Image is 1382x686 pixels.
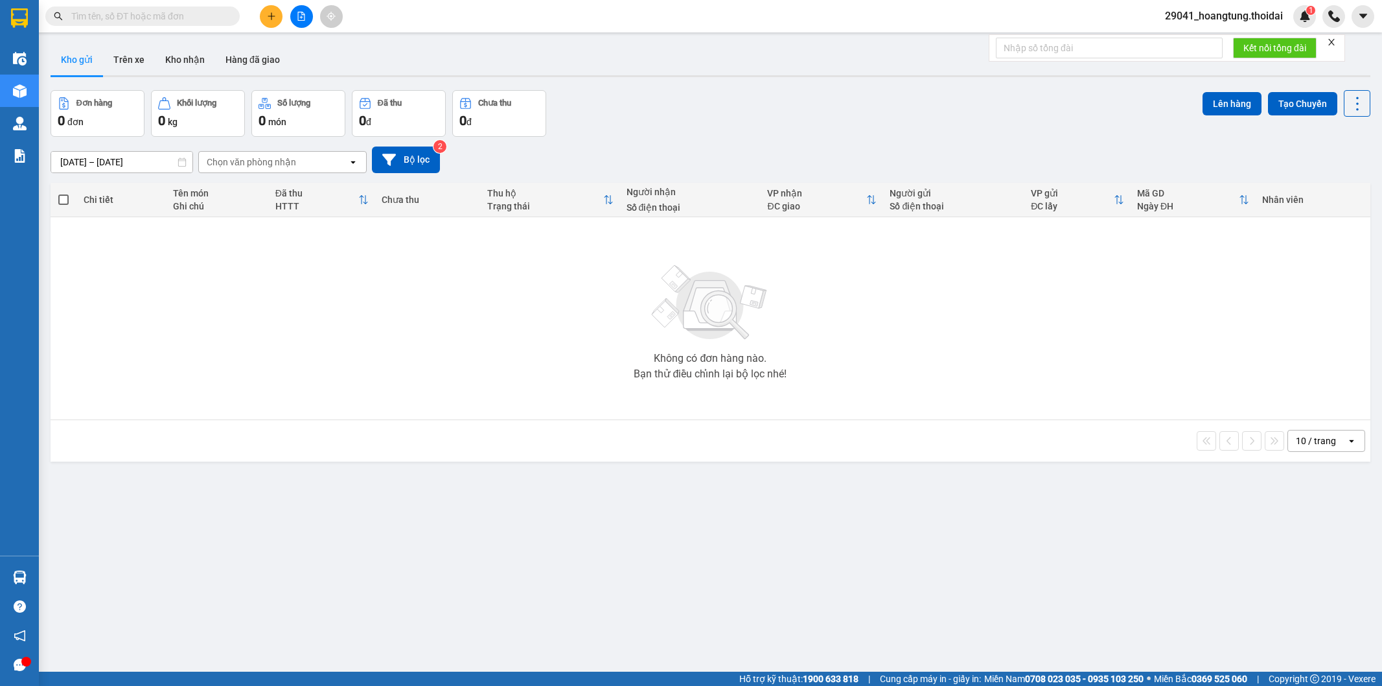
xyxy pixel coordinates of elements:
span: 29041_hoangtung.thoidai [1155,8,1293,24]
div: Đơn hàng [76,99,112,108]
span: 0 [259,113,266,128]
div: Khối lượng [177,99,216,108]
span: kg [168,117,178,127]
div: Chọn văn phòng nhận [207,156,296,169]
img: warehouse-icon [13,84,27,98]
button: Chưa thu0đ [452,90,546,137]
div: ĐC lấy [1031,201,1114,211]
span: ⚪️ [1147,676,1151,681]
th: Toggle SortBy [1131,183,1256,217]
span: search [54,12,63,21]
strong: 0369 525 060 [1192,674,1247,684]
span: 0 [158,113,165,128]
div: Bạn thử điều chỉnh lại bộ lọc nhé! [634,369,787,379]
div: Số điện thoại [890,201,1018,211]
div: Ngày ĐH [1137,201,1239,211]
div: Số lượng [277,99,310,108]
sup: 1 [1306,6,1315,15]
div: Chưa thu [478,99,511,108]
div: 10 / trang [1296,434,1336,447]
button: Trên xe [103,44,155,75]
div: Người nhận [627,187,755,197]
span: Kết nối tổng đài [1243,41,1306,55]
div: Người gửi [890,188,1018,198]
div: Chưa thu [382,195,475,205]
span: close [1327,38,1336,47]
span: 1 [1308,6,1313,15]
span: copyright [1310,674,1319,683]
span: 0 [459,113,466,128]
button: Kho gửi [51,44,103,75]
button: Lên hàng [1203,92,1261,115]
img: warehouse-icon [13,52,27,65]
img: logo-vxr [11,8,28,28]
span: caret-down [1357,10,1369,22]
button: aim [320,5,343,28]
button: Kho nhận [155,44,215,75]
div: Mã GD [1137,188,1239,198]
button: Tạo Chuyến [1268,92,1337,115]
span: | [868,672,870,686]
span: 0 [359,113,366,128]
div: Nhân viên [1262,195,1363,205]
div: VP gửi [1031,188,1114,198]
div: Không có đơn hàng nào. [654,353,766,364]
button: Kết nối tổng đài [1233,38,1317,58]
th: Toggle SortBy [269,183,375,217]
input: Nhập số tổng đài [996,38,1223,58]
img: icon-new-feature [1299,10,1311,22]
div: Đã thu [378,99,402,108]
span: notification [14,630,26,642]
div: Chi tiết [84,195,161,205]
div: Tên món [173,188,262,198]
button: caret-down [1352,5,1374,28]
svg: open [1346,436,1357,446]
img: solution-icon [13,149,27,163]
div: Trạng thái [487,201,603,211]
span: đ [366,117,371,127]
input: Select a date range. [51,152,192,172]
button: Đã thu0đ [352,90,446,137]
div: Ghi chú [173,201,262,211]
sup: 2 [433,140,446,153]
span: Hỗ trợ kỹ thuật: [739,672,858,686]
button: Bộ lọc [372,147,440,173]
div: HTTT [275,201,358,211]
img: warehouse-icon [13,571,27,584]
span: 0 [58,113,65,128]
span: món [268,117,286,127]
button: file-add [290,5,313,28]
th: Toggle SortBy [481,183,619,217]
span: đ [466,117,472,127]
span: Cung cấp máy in - giấy in: [880,672,981,686]
div: Đã thu [275,188,358,198]
div: Thu hộ [487,188,603,198]
button: Hàng đã giao [215,44,290,75]
svg: open [348,157,358,167]
th: Toggle SortBy [1024,183,1131,217]
span: file-add [297,12,306,21]
button: plus [260,5,282,28]
div: Số điện thoại [627,202,755,213]
span: aim [327,12,336,21]
div: ĐC giao [767,201,866,211]
span: | [1257,672,1259,686]
span: đơn [67,117,84,127]
button: Số lượng0món [251,90,345,137]
strong: 1900 633 818 [803,674,858,684]
span: question-circle [14,600,26,613]
strong: 0708 023 035 - 0935 103 250 [1025,674,1144,684]
span: Miền Nam [984,672,1144,686]
img: phone-icon [1328,10,1340,22]
img: warehouse-icon [13,117,27,130]
span: message [14,659,26,671]
span: plus [267,12,276,21]
img: svg+xml;base64,PHN2ZyBjbGFzcz0ibGlzdC1wbHVnX19zdmciIHhtbG5zPSJodHRwOi8vd3d3LnczLm9yZy8yMDAwL3N2Zy... [645,257,775,348]
span: Miền Bắc [1154,672,1247,686]
button: Khối lượng0kg [151,90,245,137]
th: Toggle SortBy [761,183,883,217]
button: Đơn hàng0đơn [51,90,144,137]
input: Tìm tên, số ĐT hoặc mã đơn [71,9,224,23]
div: VP nhận [767,188,866,198]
